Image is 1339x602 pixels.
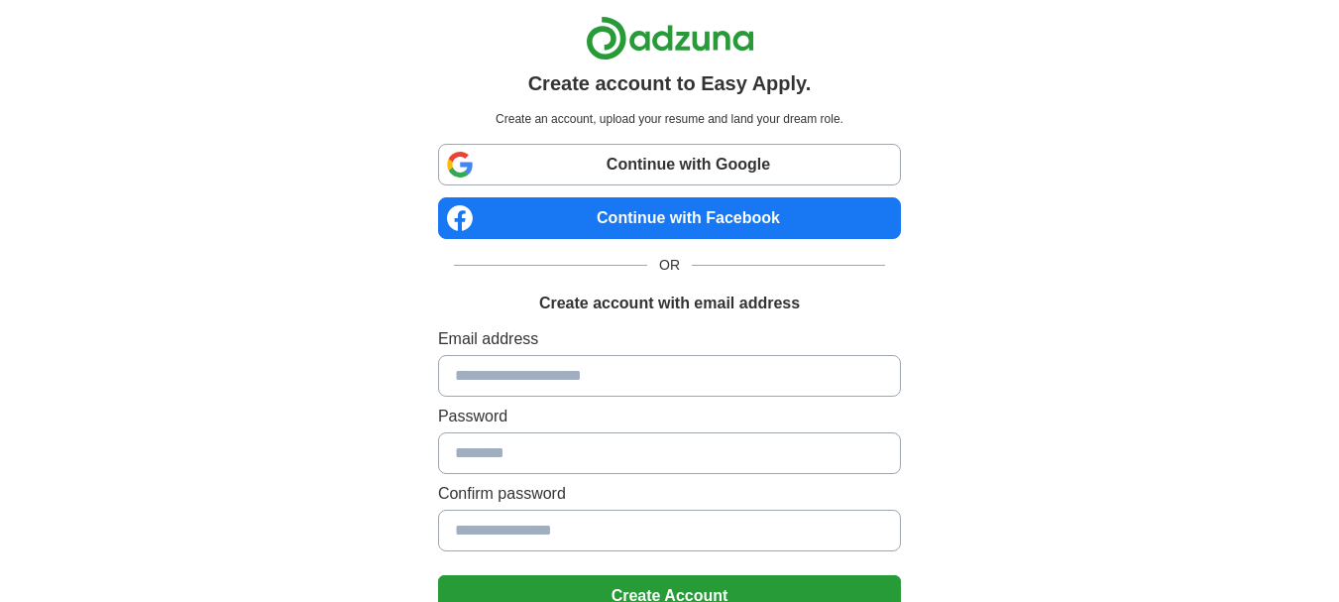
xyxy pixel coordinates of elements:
[438,197,901,239] a: Continue with Facebook
[442,110,897,128] p: Create an account, upload your resume and land your dream role.
[438,482,901,506] label: Confirm password
[438,144,901,185] a: Continue with Google
[586,16,754,60] img: Adzuna logo
[528,68,812,98] h1: Create account to Easy Apply.
[647,255,692,276] span: OR
[438,327,901,351] label: Email address
[438,405,901,428] label: Password
[539,292,800,315] h1: Create account with email address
